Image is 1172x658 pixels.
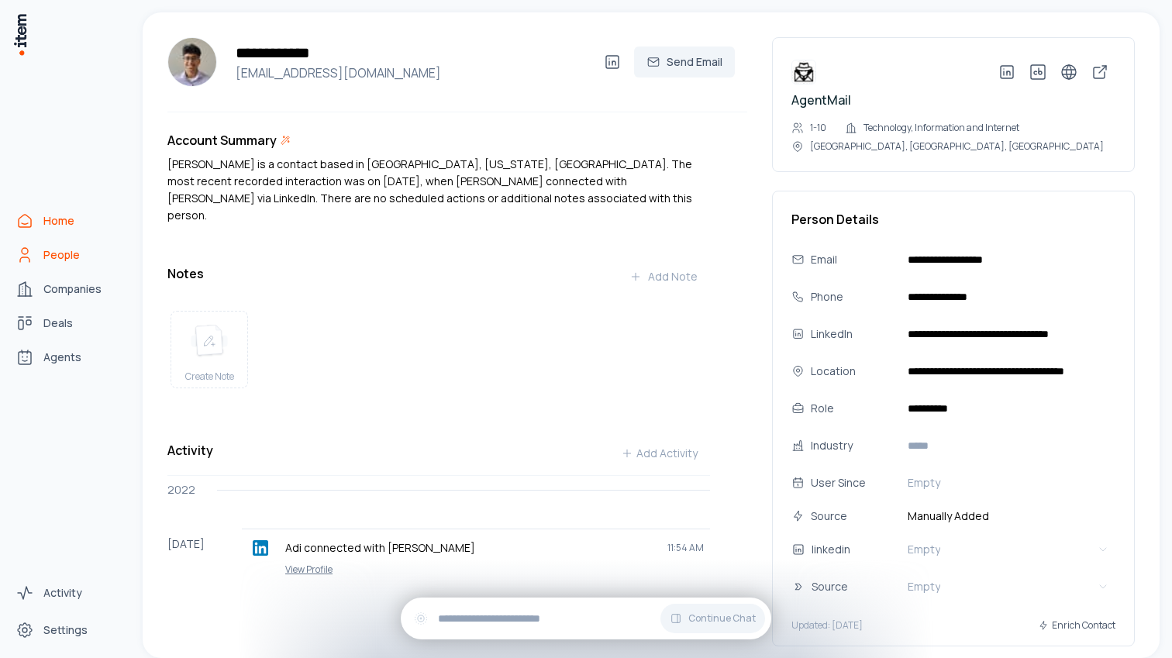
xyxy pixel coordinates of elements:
[791,60,816,84] img: AgentMail
[9,577,127,608] a: Activity
[43,213,74,229] span: Home
[167,529,242,582] div: [DATE]
[901,537,1115,562] button: Empty
[43,281,102,297] span: Companies
[43,622,88,638] span: Settings
[191,324,228,358] img: create note
[863,122,1019,134] p: Technology, Information and Internet
[660,604,765,633] button: Continue Chat
[908,542,940,557] span: Empty
[811,400,895,417] div: Role
[285,540,655,556] p: Adi connected with [PERSON_NAME]
[811,288,895,305] div: Phone
[401,598,771,639] div: Continue Chat
[9,342,127,373] a: Agents
[617,261,710,292] button: Add Note
[791,91,851,109] a: AgentMail
[810,122,826,134] p: 1-10
[901,508,1115,525] span: Manually Added
[229,64,597,82] h4: [EMAIL_ADDRESS][DOMAIN_NAME]
[9,308,127,339] a: Deals
[791,619,863,632] p: Updated: [DATE]
[688,612,756,625] span: Continue Chat
[908,475,940,491] span: Empty
[185,370,234,383] span: Create Note
[248,563,704,576] a: View Profile
[810,140,1104,153] p: [GEOGRAPHIC_DATA], [GEOGRAPHIC_DATA], [GEOGRAPHIC_DATA]
[629,269,698,284] div: Add Note
[634,47,735,78] button: Send Email
[811,437,895,454] div: Industry
[171,311,248,388] button: create noteCreate Note
[43,247,80,263] span: People
[9,615,127,646] a: Settings
[167,441,213,460] h3: Activity
[901,470,1115,495] button: Empty
[1038,611,1115,639] button: Enrich Contact
[9,205,127,236] a: Home
[43,315,73,331] span: Deals
[253,540,268,556] img: linkedin logo
[667,542,704,554] span: 11:54 AM
[791,210,1115,229] h3: Person Details
[43,350,81,365] span: Agents
[167,156,710,224] div: [PERSON_NAME] is a contact based in [GEOGRAPHIC_DATA], [US_STATE], [GEOGRAPHIC_DATA]. The most re...
[43,585,82,601] span: Activity
[811,474,895,491] div: User Since
[9,274,127,305] a: Companies
[811,251,895,268] div: Email
[608,438,710,469] button: Add Activity
[811,508,895,525] div: Source
[812,578,911,595] div: Source
[9,239,127,270] a: People
[167,37,217,87] img: Haakam Aujla
[811,363,895,380] div: Location
[167,264,204,283] h3: Notes
[167,131,277,150] h3: Account Summary
[812,541,911,558] div: linkedin
[811,326,895,343] div: LinkedIn
[12,12,28,57] img: Item Brain Logo
[167,482,217,498] div: 2022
